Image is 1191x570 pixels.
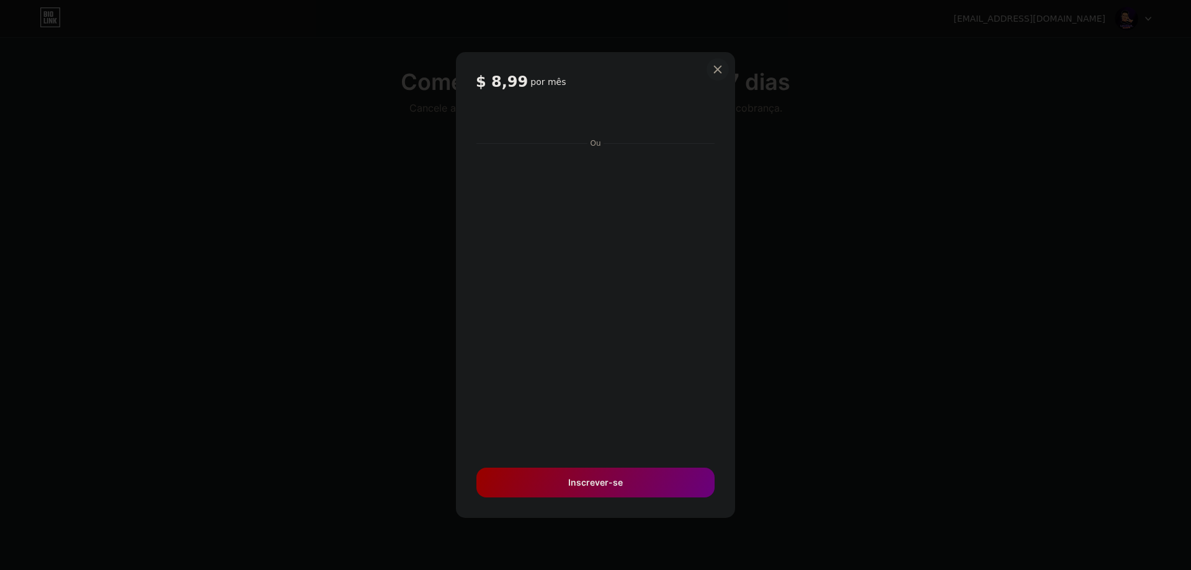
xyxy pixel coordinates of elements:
[476,73,528,91] font: $ 8,99
[530,77,566,87] font: por mês
[474,149,717,455] iframe: Quadro seguro de entrada do pagamento
[590,139,600,148] font: Ou
[476,105,715,135] iframe: Quadro seguro do botão de pagamento
[568,477,623,488] font: Inscrever-se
